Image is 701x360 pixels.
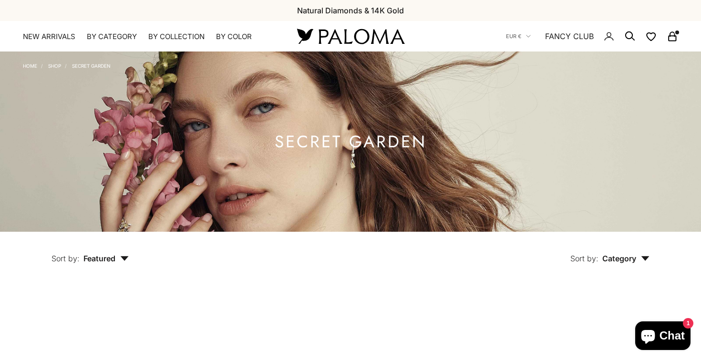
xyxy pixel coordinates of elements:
span: Featured [83,254,129,263]
a: Secret Garden [72,63,111,69]
button: Sort by: Featured [30,232,151,272]
span: Category [602,254,649,263]
nav: Secondary navigation [506,21,678,51]
span: Sort by: [570,254,598,263]
a: Shop [48,63,61,69]
button: EUR € [506,32,531,41]
nav: Primary navigation [23,32,274,41]
inbox-online-store-chat: Shopify online store chat [632,321,693,352]
summary: By Collection [148,32,205,41]
nav: Breadcrumb [23,61,111,69]
summary: By Category [87,32,137,41]
a: NEW ARRIVALS [23,32,75,41]
h1: Secret Garden [275,136,427,148]
a: FANCY CLUB [545,30,594,42]
span: Sort by: [52,254,80,263]
p: Natural Diamonds & 14K Gold [297,4,404,17]
button: Sort by: Category [548,232,671,272]
a: Home [23,63,37,69]
summary: By Color [216,32,252,41]
span: EUR € [506,32,521,41]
